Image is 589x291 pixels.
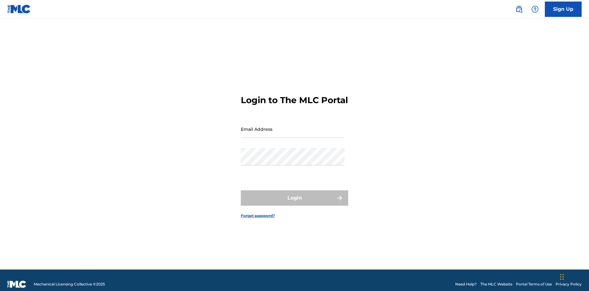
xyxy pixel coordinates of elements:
h3: Login to The MLC Portal [241,95,348,106]
a: Public Search [513,3,525,15]
a: The MLC Website [480,281,512,287]
img: search [515,6,523,13]
iframe: Chat Widget [558,262,589,291]
a: Sign Up [545,2,582,17]
a: Need Help? [455,281,477,287]
img: MLC Logo [7,5,31,14]
a: Privacy Policy [556,281,582,287]
img: help [531,6,539,13]
a: Portal Terms of Use [516,281,552,287]
a: Forgot password? [241,213,275,219]
div: Drag [560,268,564,286]
span: Mechanical Licensing Collective © 2025 [34,281,105,287]
img: logo [7,281,26,288]
div: Help [529,3,541,15]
